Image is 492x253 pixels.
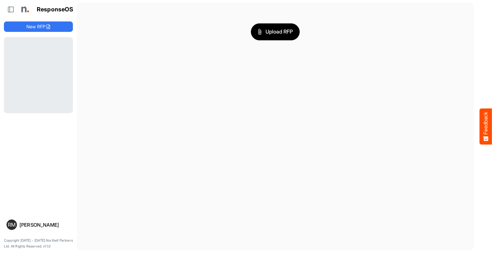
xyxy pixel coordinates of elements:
[251,23,300,40] button: Upload RFP
[4,37,73,113] div: Loading...
[480,109,492,145] button: Feedback
[20,222,70,227] div: [PERSON_NAME]
[8,222,16,227] span: RM
[37,6,74,13] h1: ResponseOS
[4,21,73,32] button: New RFP
[18,3,31,16] img: Northell
[258,28,293,36] span: Upload RFP
[4,238,73,249] p: Copyright [DATE] - [DATE] Northell Partners Ltd. All Rights Reserved. v1.1.0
